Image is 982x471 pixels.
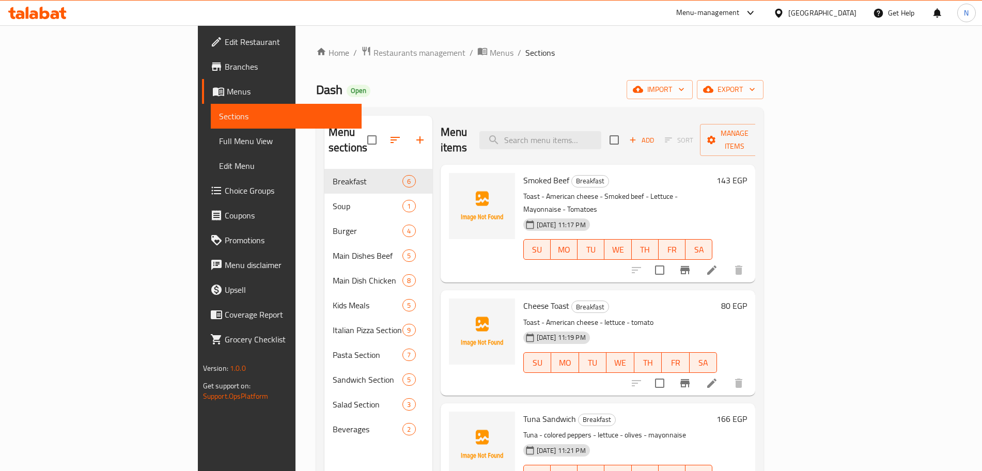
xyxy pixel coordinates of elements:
span: Smoked Beef [523,172,569,188]
span: WE [611,355,630,370]
span: Sandwich Section [333,373,402,386]
button: MO [551,352,579,373]
div: Burger [333,225,402,237]
div: Main Dish Chicken8 [324,268,432,293]
span: SU [528,355,547,370]
a: Edit menu item [706,377,718,389]
li: / [470,46,473,59]
span: 5 [403,375,415,385]
span: Breakfast [572,175,609,187]
h6: 80 EGP [721,299,747,313]
a: Menus [477,46,513,59]
span: 6 [403,177,415,186]
a: Restaurants management [361,46,465,59]
span: Main Dish Chicken [333,274,402,287]
input: search [479,131,601,149]
div: Breakfast [333,175,402,187]
div: items [402,423,415,435]
span: Beverages [333,423,402,435]
span: Main Dishes Beef [333,249,402,262]
div: items [402,398,415,411]
div: Pasta Section [333,349,402,361]
button: TH [632,239,659,260]
span: Coupons [225,209,353,222]
img: Smoked Beef [449,173,515,239]
span: 8 [403,276,415,286]
div: Italian Pizza Section9 [324,318,432,342]
div: items [402,249,415,262]
span: N [964,7,969,19]
button: SA [690,352,718,373]
div: Menu-management [676,7,740,19]
a: Sections [211,104,362,129]
span: Branches [225,60,353,73]
span: Add [628,134,656,146]
span: Menus [227,85,353,98]
span: Tuna Sandwich [523,411,576,427]
span: WE [609,242,627,257]
span: Grocery Checklist [225,333,353,346]
div: [GEOGRAPHIC_DATA] [788,7,856,19]
span: TU [582,242,600,257]
span: Get support on: [203,379,251,392]
span: Breakfast [579,414,615,426]
div: items [402,200,415,212]
a: Choice Groups [202,178,362,203]
button: FR [659,239,685,260]
p: Toast - American cheese - Smoked beef - Lettuce - Mayonnaise - Tomatoes [523,190,713,216]
a: Upsell [202,277,362,302]
div: items [402,274,415,287]
span: Select section [603,129,625,151]
span: Soup [333,200,402,212]
span: 3 [403,400,415,410]
button: FR [662,352,690,373]
div: Salad Section [333,398,402,411]
span: 7 [403,350,415,360]
img: Cheese Toast [449,299,515,365]
nav: Menu sections [324,165,432,446]
span: Select all sections [361,129,383,151]
nav: breadcrumb [316,46,763,59]
div: Soup1 [324,194,432,218]
button: WE [606,352,634,373]
button: Manage items [700,124,769,156]
button: Branch-specific-item [673,371,697,396]
span: Menus [490,46,513,59]
a: Branches [202,54,362,79]
span: Menu disclaimer [225,259,353,271]
span: TU [583,355,603,370]
span: 9 [403,325,415,335]
span: SU [528,242,547,257]
span: SA [694,355,713,370]
a: Edit Menu [211,153,362,178]
span: FR [666,355,685,370]
button: SU [523,239,551,260]
span: Upsell [225,284,353,296]
button: delete [726,258,751,282]
a: Menu disclaimer [202,253,362,277]
span: Choice Groups [225,184,353,197]
div: Burger4 [324,218,432,243]
button: MO [551,239,578,260]
div: items [402,324,415,336]
button: SU [523,352,551,373]
button: Add [625,132,658,148]
a: Coupons [202,203,362,228]
h2: Menu items [441,124,467,155]
div: items [402,349,415,361]
a: Edit Restaurant [202,29,362,54]
span: Select to update [649,372,671,394]
span: Version: [203,362,228,375]
span: SA [690,242,708,257]
a: Coverage Report [202,302,362,327]
span: TH [638,355,658,370]
span: [DATE] 11:19 PM [533,333,590,342]
div: items [402,225,415,237]
button: Add section [408,128,432,152]
p: Toast - American cheese - lettuce - tomato [523,316,718,329]
span: Select to update [649,259,671,281]
div: Salad Section3 [324,392,432,417]
span: Coverage Report [225,308,353,321]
